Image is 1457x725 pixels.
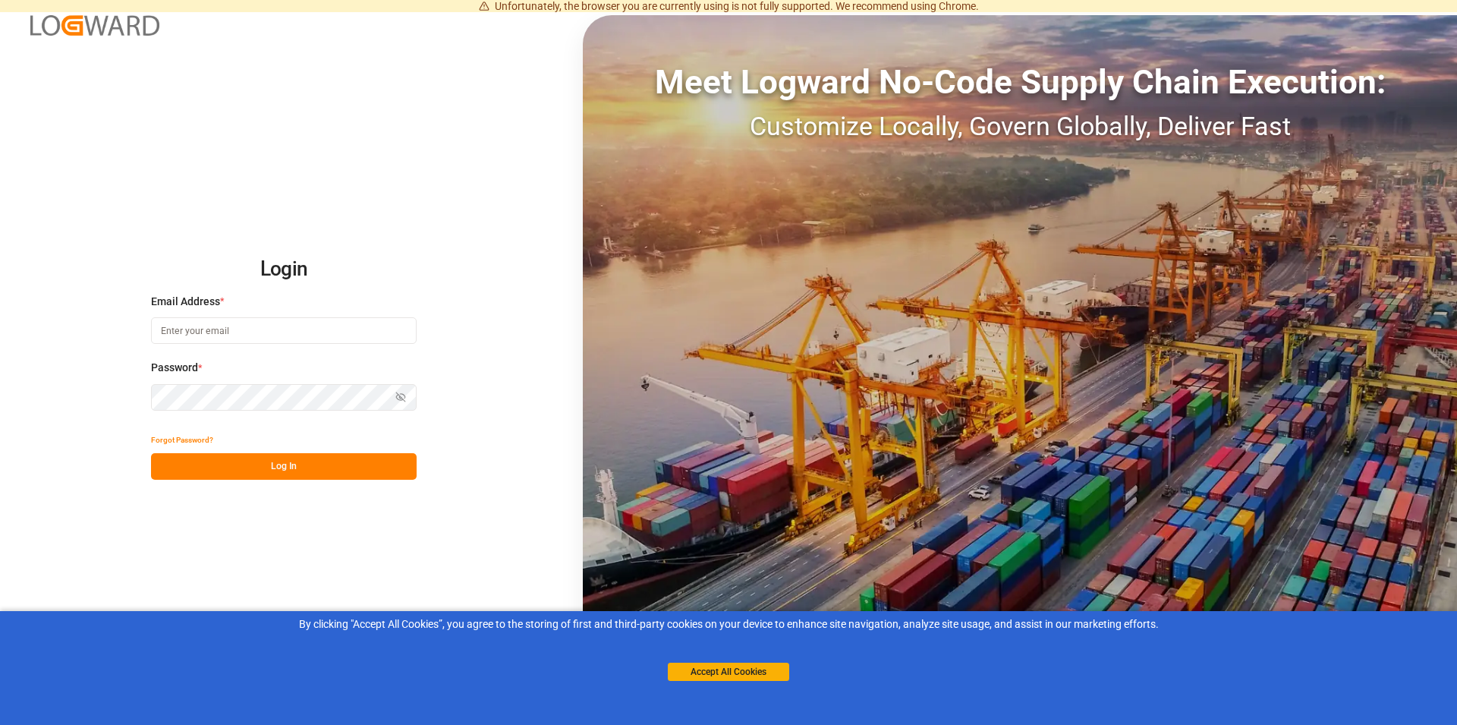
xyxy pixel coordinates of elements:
[11,616,1446,632] div: By clicking "Accept All Cookies”, you agree to the storing of first and third-party cookies on yo...
[583,107,1457,146] div: Customize Locally, Govern Globally, Deliver Fast
[151,245,417,294] h2: Login
[151,453,417,480] button: Log In
[151,294,220,310] span: Email Address
[151,427,213,453] button: Forgot Password?
[151,317,417,344] input: Enter your email
[30,15,159,36] img: Logward_new_orange.png
[668,663,789,681] button: Accept All Cookies
[583,57,1457,107] div: Meet Logward No-Code Supply Chain Execution:
[151,360,198,376] span: Password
